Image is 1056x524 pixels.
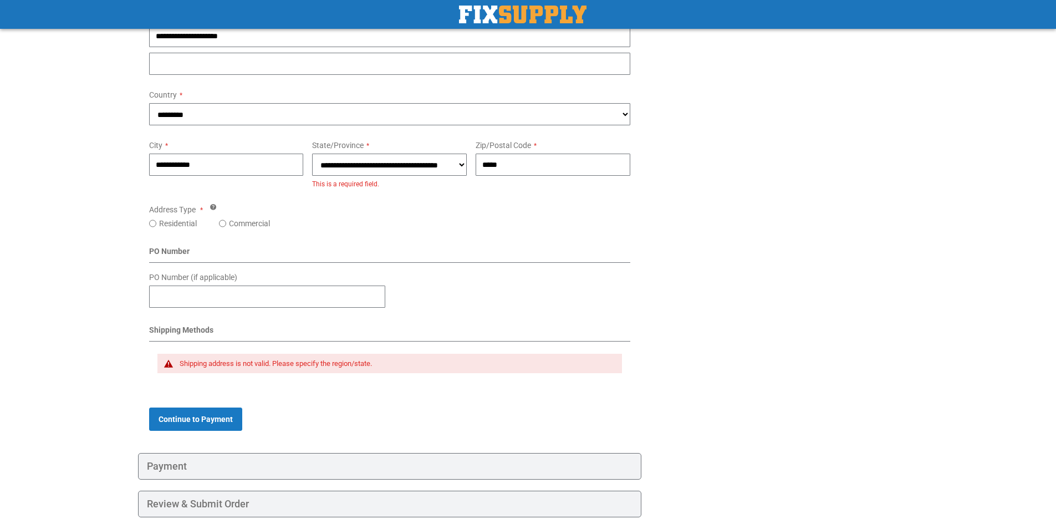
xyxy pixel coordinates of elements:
[149,90,177,99] span: Country
[159,415,233,424] span: Continue to Payment
[476,141,531,150] span: Zip/Postal Code
[149,273,237,282] span: PO Number (if applicable)
[180,359,611,368] div: Shipping address is not valid. Please specify the region/state.
[159,218,197,229] label: Residential
[149,408,242,431] button: Continue to Payment
[312,141,364,150] span: State/Province
[149,205,196,214] span: Address Type
[149,246,631,263] div: PO Number
[229,218,270,229] label: Commercial
[138,491,642,517] div: Review & Submit Order
[459,6,586,23] img: Fix Industrial Supply
[149,324,631,342] div: Shipping Methods
[312,180,379,188] span: This is a required field.
[459,6,586,23] a: store logo
[138,453,642,480] div: Payment
[149,141,162,150] span: City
